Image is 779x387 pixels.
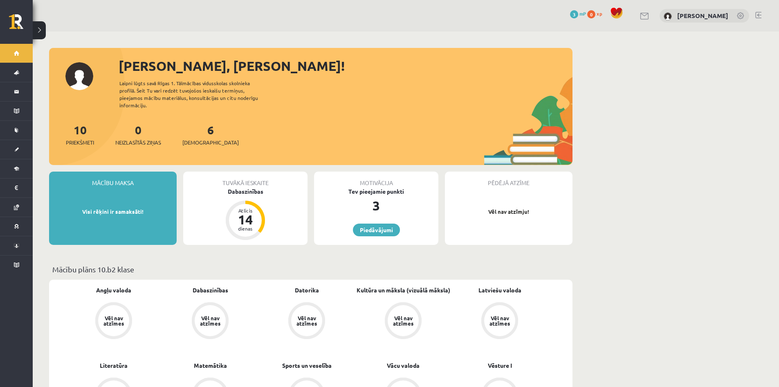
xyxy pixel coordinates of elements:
[445,172,572,187] div: Pēdējā atzīme
[355,302,451,341] a: Vēl nav atzīmes
[570,10,578,18] span: 3
[579,10,586,17] span: mP
[314,172,438,187] div: Motivācija
[282,361,332,370] a: Sports un veselība
[295,286,319,294] a: Datorika
[587,10,595,18] span: 0
[449,208,568,216] p: Vēl nav atzīmju!
[570,10,586,17] a: 3 mP
[53,208,173,216] p: Visi rēķini ir samaksāti!
[353,224,400,236] a: Piedāvājumi
[183,187,308,241] a: Dabaszinības Atlicis 14 dienas
[233,208,258,213] div: Atlicis
[488,315,511,326] div: Vēl nav atzīmes
[478,286,521,294] a: Latviešu valoda
[295,315,318,326] div: Vēl nav atzīmes
[392,315,415,326] div: Vēl nav atzīmes
[119,79,272,109] div: Laipni lūgts savā Rīgas 1. Tālmācības vidusskolas skolnieka profilā. Šeit Tu vari redzēt tuvojošo...
[233,226,258,231] div: dienas
[119,56,572,76] div: [PERSON_NAME], [PERSON_NAME]!
[677,11,728,20] a: [PERSON_NAME]
[115,122,161,147] a: 0Neizlasītās ziņas
[162,302,258,341] a: Vēl nav atzīmes
[357,286,450,294] a: Kultūra un māksla (vizuālā māksla)
[66,138,94,147] span: Priekšmeti
[65,302,162,341] a: Vēl nav atzīmes
[597,10,602,17] span: xp
[194,361,227,370] a: Matemātika
[587,10,606,17] a: 0 xp
[182,138,239,147] span: [DEMOGRAPHIC_DATA]
[66,122,94,147] a: 10Priekšmeti
[387,361,420,370] a: Vācu valoda
[193,286,228,294] a: Dabaszinības
[183,187,308,196] div: Dabaszinības
[9,14,33,35] a: Rīgas 1. Tālmācības vidusskola
[664,12,672,20] img: Marko Osemļjaks
[451,302,548,341] a: Vēl nav atzīmes
[102,315,125,326] div: Vēl nav atzīmes
[314,187,438,196] div: Tev pieejamie punkti
[314,196,438,215] div: 3
[49,172,177,187] div: Mācību maksa
[52,264,569,275] p: Mācību plāns 10.b2 klase
[96,286,131,294] a: Angļu valoda
[199,315,222,326] div: Vēl nav atzīmes
[488,361,512,370] a: Vēsture I
[233,213,258,226] div: 14
[183,172,308,187] div: Tuvākā ieskaite
[182,122,239,147] a: 6[DEMOGRAPHIC_DATA]
[115,138,161,147] span: Neizlasītās ziņas
[100,361,128,370] a: Literatūra
[258,302,355,341] a: Vēl nav atzīmes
